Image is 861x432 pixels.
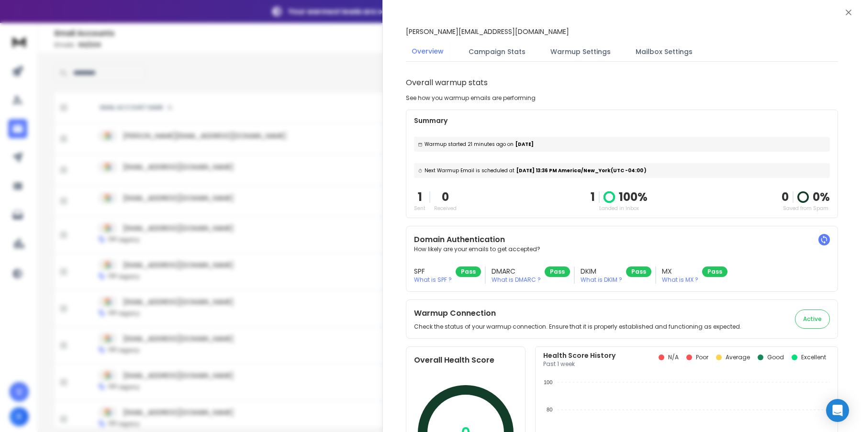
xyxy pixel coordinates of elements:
button: Active [795,310,830,329]
p: Health Score History [543,351,615,360]
div: Pass [702,266,727,277]
p: What is DKIM ? [581,276,622,284]
p: 0 % [813,189,830,205]
p: N/A [668,354,679,361]
p: Check the status of your warmup connection. Ensure that it is properly established and functionin... [414,323,741,331]
strong: 0 [782,189,789,205]
h3: DKIM [581,266,622,276]
h3: DMARC [492,266,541,276]
p: 1 [591,189,595,205]
p: Landed in Inbox [591,205,648,212]
h2: Domain Authentication [414,234,830,245]
p: How likely are your emails to get accepted? [414,245,830,253]
p: What is SPF ? [414,276,452,284]
button: Mailbox Settings [630,41,698,62]
tspan: 80 [547,407,552,412]
h3: MX [662,266,698,276]
tspan: 100 [544,379,552,385]
button: Warmup Settings [545,41,616,62]
p: Saved from Spam [782,205,830,212]
button: Campaign Stats [463,41,531,62]
p: 0 [434,189,457,205]
div: [DATE] 13:36 PM America/New_York (UTC -04:00 ) [414,163,830,178]
p: 1 [414,189,425,205]
p: See how you warmup emails are performing [406,94,536,102]
span: Next Warmup Email is scheduled at [425,167,514,174]
span: Warmup started 21 minutes ago on [425,141,514,148]
h1: Overall warmup stats [406,77,488,89]
p: Summary [414,116,830,125]
p: Sent [414,205,425,212]
div: Open Intercom Messenger [826,399,849,422]
div: Pass [545,266,570,277]
h2: Overall Health Score [414,354,517,366]
p: What is MX ? [662,276,698,284]
p: Excellent [801,354,826,361]
p: Received [434,205,457,212]
p: What is DMARC ? [492,276,541,284]
p: Average [726,354,750,361]
div: Pass [626,266,651,277]
div: [DATE] [414,137,830,152]
p: [PERSON_NAME][EMAIL_ADDRESS][DOMAIN_NAME] [406,27,569,36]
div: Pass [456,266,481,277]
p: Good [767,354,784,361]
h2: Warmup Connection [414,308,741,319]
button: Overview [406,41,449,63]
p: Past 1 week [543,360,615,368]
p: 100 % [619,189,648,205]
h3: SPF [414,266,452,276]
p: Poor [696,354,708,361]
